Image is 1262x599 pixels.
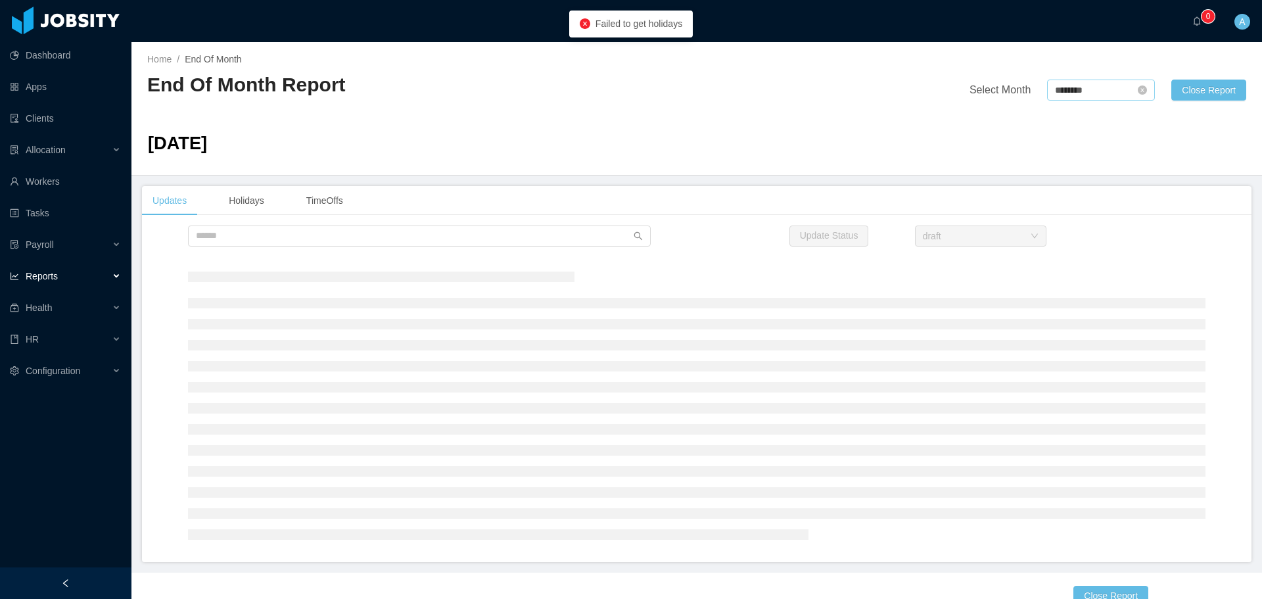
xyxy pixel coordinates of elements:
a: icon: profileTasks [10,200,121,226]
i: icon: close-circle [580,18,590,29]
a: icon: auditClients [10,105,121,132]
a: icon: appstoreApps [10,74,121,100]
span: Payroll [26,239,54,250]
a: icon: pie-chartDashboard [10,42,121,68]
span: A [1239,14,1245,30]
i: icon: solution [10,145,19,155]
span: / [177,54,179,64]
div: draft [923,226,941,246]
div: TimeOffs [296,186,354,216]
i: icon: search [634,231,643,241]
i: icon: setting [10,366,19,375]
div: Updates [142,186,197,216]
span: HR [26,334,39,345]
span: Health [26,302,52,313]
h2: End Of Month Report [147,72,697,99]
span: Allocation [26,145,66,155]
i: icon: bell [1192,16,1202,26]
span: Configuration [26,366,80,376]
i: icon: medicine-box [10,303,19,312]
div: Holidays [218,186,275,216]
sup: 0 [1202,10,1215,23]
span: [DATE] [148,133,207,153]
a: Home [147,54,172,64]
i: icon: line-chart [10,272,19,281]
span: Select Month [970,84,1031,95]
a: icon: userWorkers [10,168,121,195]
button: Close Report [1171,80,1246,101]
i: icon: down [1031,232,1039,241]
i: icon: file-protect [10,240,19,249]
span: Failed to get holidays [596,18,682,29]
span: Reports [26,271,58,281]
span: End Of Month [185,54,241,64]
i: icon: close-circle [1138,85,1147,95]
button: Update Status [789,226,869,247]
i: icon: book [10,335,19,344]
